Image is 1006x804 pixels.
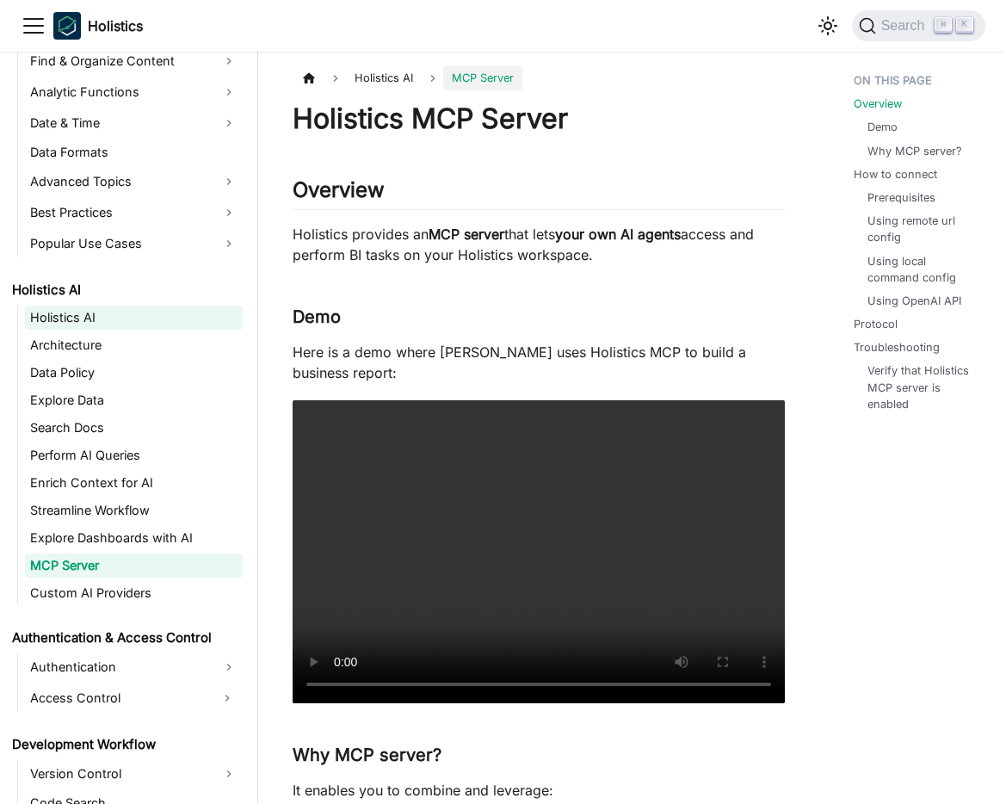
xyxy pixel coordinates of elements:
b: Holistics [88,15,143,36]
a: Architecture [25,333,243,357]
button: Switch between dark and light mode (currently light mode) [814,12,842,40]
kbd: ⌘ [935,17,952,33]
a: Data Policy [25,361,243,385]
a: Authentication [25,653,243,681]
a: Using remote url config [867,213,972,245]
a: Enrich Context for AI [25,471,243,495]
h2: Overview [293,177,785,210]
strong: your own AI agents [555,226,681,243]
h3: Demo [293,306,785,328]
a: How to connect [854,166,937,182]
a: Advanced Topics [25,168,243,195]
p: It enables you to combine and leverage: [293,780,785,801]
button: Toggle navigation bar [21,13,46,39]
a: Best Practices [25,199,243,226]
a: Demo [867,119,898,135]
strong: MCP server [429,226,504,243]
a: Explore Data [25,388,243,412]
p: Here is a demo where [PERSON_NAME] uses Holistics MCP to build a business report: [293,342,785,383]
a: Prerequisites [867,189,935,206]
a: Explore Dashboards with AI [25,526,243,550]
span: Search [876,18,935,34]
a: Troubleshooting [854,339,940,356]
a: Protocol [854,316,898,332]
a: Access Control [25,684,212,712]
a: Custom AI Providers [25,581,243,605]
span: Holistics AI [346,65,422,90]
a: Using OpenAI API [867,293,961,309]
span: MCP Server [443,65,522,90]
a: Date & Time [25,109,243,137]
a: Using local command config [867,253,972,286]
a: Data Formats [25,140,243,164]
a: Streamline Workflow [25,498,243,523]
video: Your browser does not support embedding video, but you can . [293,400,785,703]
button: Search (Command+K) [852,10,985,41]
a: Analytic Functions [25,78,243,106]
button: Expand sidebar category 'Access Control' [212,684,243,712]
a: Perform AI Queries [25,443,243,467]
a: Popular Use Cases [25,230,243,257]
p: Holistics provides an that lets access and perform BI tasks on your Holistics workspace. [293,224,785,265]
a: Why MCP server? [867,143,962,159]
a: Overview [854,96,902,112]
h3: Why MCP server? [293,745,785,766]
a: Holistics AI [25,306,243,330]
img: Holistics [53,12,81,40]
a: Search Docs [25,416,243,440]
a: Find & Organize Content [25,47,243,75]
a: HolisticsHolistics [53,12,143,40]
a: Verify that Holistics MCP server is enabled [867,362,972,412]
a: Holistics AI [7,278,243,302]
a: MCP Server [25,554,243,578]
nav: Breadcrumbs [293,65,785,90]
a: Development Workflow [7,733,243,757]
a: Version Control [25,760,243,788]
a: Authentication & Access Control [7,626,243,650]
kbd: K [956,17,973,33]
a: Home page [293,65,325,90]
h1: Holistics MCP Server [293,102,785,136]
